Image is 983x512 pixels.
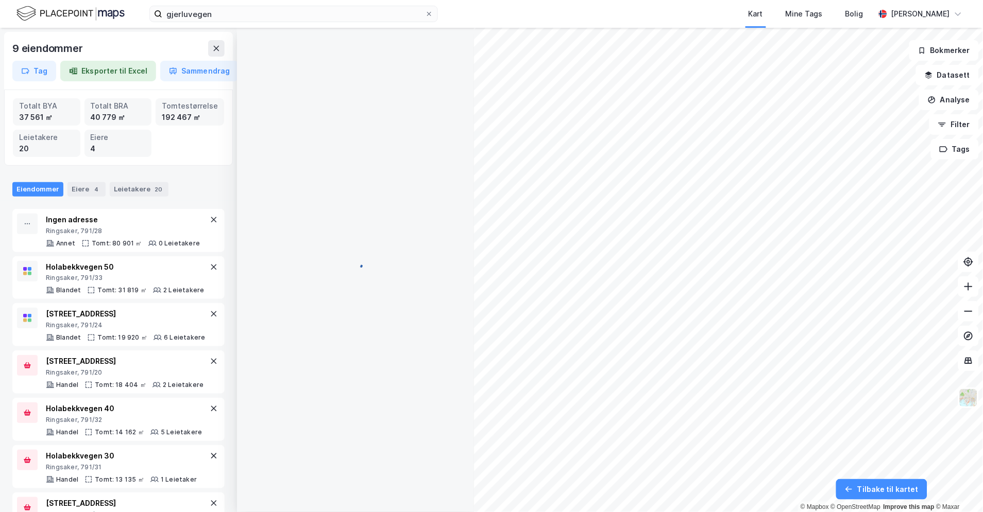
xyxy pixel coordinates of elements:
[56,239,75,248] div: Annet
[159,239,200,248] div: 0 Leietakere
[91,112,146,123] div: 40 779 ㎡
[16,5,125,23] img: logo.f888ab2527a4732fd821a326f86c7f29.svg
[12,182,63,197] div: Eiendommer
[19,100,74,112] div: Totalt BYA
[56,475,78,484] div: Handel
[162,100,218,112] div: Tomtestørrelse
[161,475,197,484] div: 1 Leietaker
[91,184,101,195] div: 4
[163,381,204,389] div: 2 Leietakere
[46,368,204,377] div: Ringsaker, 791/20
[164,333,205,342] div: 6 Leietakere
[97,333,147,342] div: Tomt: 19 920 ㎡
[845,8,863,20] div: Bolig
[56,428,78,436] div: Handel
[46,214,200,226] div: Ingen adresse
[91,132,146,143] div: Eiere
[95,475,144,484] div: Tomt: 13 135 ㎡
[46,402,202,415] div: Holabekkvegen 40
[347,256,364,272] img: spinner.a6d8c91a73a9ac5275cf975e30b51cfb.svg
[931,139,979,160] button: Tags
[161,428,202,436] div: 5 Leietakere
[110,182,168,197] div: Leietakere
[931,463,983,512] div: Kontrollprogram for chat
[163,286,204,294] div: 2 Leietakere
[836,479,927,500] button: Tilbake til kartet
[56,286,81,294] div: Blandet
[46,308,206,320] div: [STREET_ADDRESS]
[97,286,147,294] div: Tomt: 31 819 ㎡
[831,503,881,510] a: OpenStreetMap
[46,261,205,273] div: Holabekkvegen 50
[884,503,935,510] a: Improve this map
[60,61,156,81] button: Eksporter til Excel
[891,8,950,20] div: [PERSON_NAME]
[92,239,142,248] div: Tomt: 80 901 ㎡
[152,184,164,195] div: 20
[919,90,979,110] button: Analyse
[46,450,197,462] div: Holabekkvegen 30
[162,6,425,22] input: Søk på adresse, matrikkel, gårdeiere, leietakere eller personer
[162,112,218,123] div: 192 467 ㎡
[95,428,144,436] div: Tomt: 14 162 ㎡
[67,182,106,197] div: Eiere
[916,65,979,85] button: Datasett
[56,381,78,389] div: Handel
[749,8,763,20] div: Kart
[46,274,205,282] div: Ringsaker, 791/33
[801,503,829,510] a: Mapbox
[19,112,74,123] div: 37 561 ㎡
[46,416,202,424] div: Ringsaker, 791/32
[19,143,74,154] div: 20
[46,227,200,235] div: Ringsaker, 791/28
[931,463,983,512] iframe: Chat Widget
[909,40,979,61] button: Bokmerker
[56,333,81,342] div: Blandet
[929,114,979,135] button: Filter
[46,463,197,471] div: Ringsaker, 791/31
[46,355,204,367] div: [STREET_ADDRESS]
[95,381,146,389] div: Tomt: 18 404 ㎡
[12,40,85,57] div: 9 eiendommer
[46,497,194,509] div: [STREET_ADDRESS]
[91,143,146,154] div: 4
[46,321,206,329] div: Ringsaker, 791/24
[19,132,74,143] div: Leietakere
[91,100,146,112] div: Totalt BRA
[786,8,823,20] div: Mine Tags
[160,61,239,81] button: Sammendrag
[12,61,56,81] button: Tag
[959,388,978,408] img: Z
